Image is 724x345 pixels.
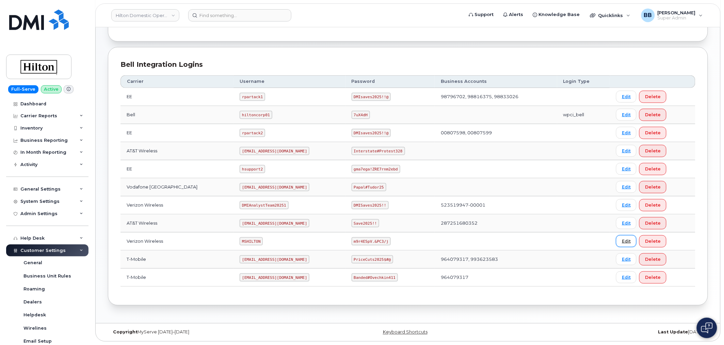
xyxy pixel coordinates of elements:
[352,183,386,191] code: Papal#Tudor25
[585,9,635,22] div: Quicklinks
[645,274,661,281] span: Delete
[645,256,661,262] span: Delete
[120,60,695,70] div: Bell Integration Logins
[639,181,666,193] button: Delete
[240,183,309,191] code: [EMAIL_ADDRESS][DOMAIN_NAME]
[639,109,666,121] button: Delete
[435,196,557,214] td: 523519947-00001
[120,124,234,142] td: EE
[528,8,585,21] a: Knowledge Base
[658,15,696,21] span: Super Admin
[120,75,234,88] th: Carrier
[616,181,637,193] a: Edit
[539,11,580,18] span: Knowledge Base
[499,8,528,21] a: Alerts
[645,93,661,100] span: Delete
[240,147,309,155] code: [EMAIL_ADDRESS][DOMAIN_NAME]
[616,91,637,103] a: Edit
[616,253,637,265] a: Edit
[435,88,557,106] td: 98796702, 98816375, 98833026
[701,322,713,333] img: Open chat
[352,219,380,227] code: Save2025!!
[616,109,637,121] a: Edit
[120,88,234,106] td: EE
[435,251,557,269] td: 964079317, 993623583
[435,124,557,142] td: 00807598, 00807599
[639,235,666,247] button: Delete
[352,273,398,282] code: Banded#Ovechkin411
[508,330,708,335] div: [DATE]
[240,93,265,101] code: rpartack1
[637,9,708,22] div: Ben Baskerville Jr
[108,330,308,335] div: MyServe [DATE]–[DATE]
[240,201,288,209] code: DMIAnalystTeam20251
[464,8,499,21] a: Support
[639,91,666,103] button: Delete
[345,75,435,88] th: Password
[616,235,637,247] a: Edit
[639,199,666,211] button: Delete
[435,269,557,287] td: 964079317
[435,75,557,88] th: Business Accounts
[645,184,661,190] span: Delete
[383,330,428,335] a: Keyboard Shortcuts
[240,129,265,137] code: rpartack2
[557,75,610,88] th: Login Type
[352,111,370,119] code: 7uX4dH
[645,130,661,136] span: Delete
[240,111,272,119] code: hiltoncorp01
[616,217,637,229] a: Edit
[352,147,405,155] code: Interstate#Protest328
[645,111,661,118] span: Delete
[616,145,637,157] a: Edit
[120,106,234,124] td: Bell
[639,253,666,266] button: Delete
[352,165,400,173] code: gma7ega!ZRE7rnm2ebd
[120,251,234,269] td: T-Mobile
[658,330,688,335] strong: Last Update
[120,269,234,287] td: T-Mobile
[639,145,666,157] button: Delete
[645,166,661,172] span: Delete
[120,232,234,251] td: Verizon Wireless
[598,13,623,18] span: Quicklinks
[120,142,234,160] td: AT&T Wireless
[188,9,291,21] input: Find something...
[509,11,524,18] span: Alerts
[644,11,652,19] span: BB
[639,271,666,284] button: Delete
[639,217,666,229] button: Delete
[645,238,661,244] span: Delete
[658,10,696,15] span: [PERSON_NAME]
[616,199,637,211] a: Edit
[113,330,138,335] strong: Copyright
[557,106,610,124] td: wpci_bell
[120,178,234,196] td: Vodafone [GEOGRAPHIC_DATA]
[240,219,309,227] code: [EMAIL_ADDRESS][DOMAIN_NAME]
[352,201,389,209] code: DMISaves2025!!
[475,11,494,18] span: Support
[120,196,234,214] td: Verizon Wireless
[111,9,179,21] a: Hilton Domestic Operating Company Inc
[240,165,265,173] code: hsupport2
[120,214,234,232] td: AT&T Wireless
[616,271,637,283] a: Edit
[645,202,661,208] span: Delete
[352,237,391,245] code: m9r4E5pV.&PC3/j
[234,75,345,88] th: Username
[435,214,557,232] td: 287251680352
[616,163,637,175] a: Edit
[352,93,391,101] code: DMIsaves2025!!@
[616,127,637,139] a: Edit
[639,163,666,175] button: Delete
[645,220,661,226] span: Delete
[352,129,391,137] code: DMIsaves2025!!@
[240,273,309,282] code: [EMAIL_ADDRESS][DOMAIN_NAME]
[120,160,234,178] td: EE
[240,237,263,245] code: MSHILTON
[645,148,661,154] span: Delete
[240,255,309,264] code: [EMAIL_ADDRESS][DOMAIN_NAME]
[352,255,393,264] code: PriceCuts2025$#@
[639,127,666,139] button: Delete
